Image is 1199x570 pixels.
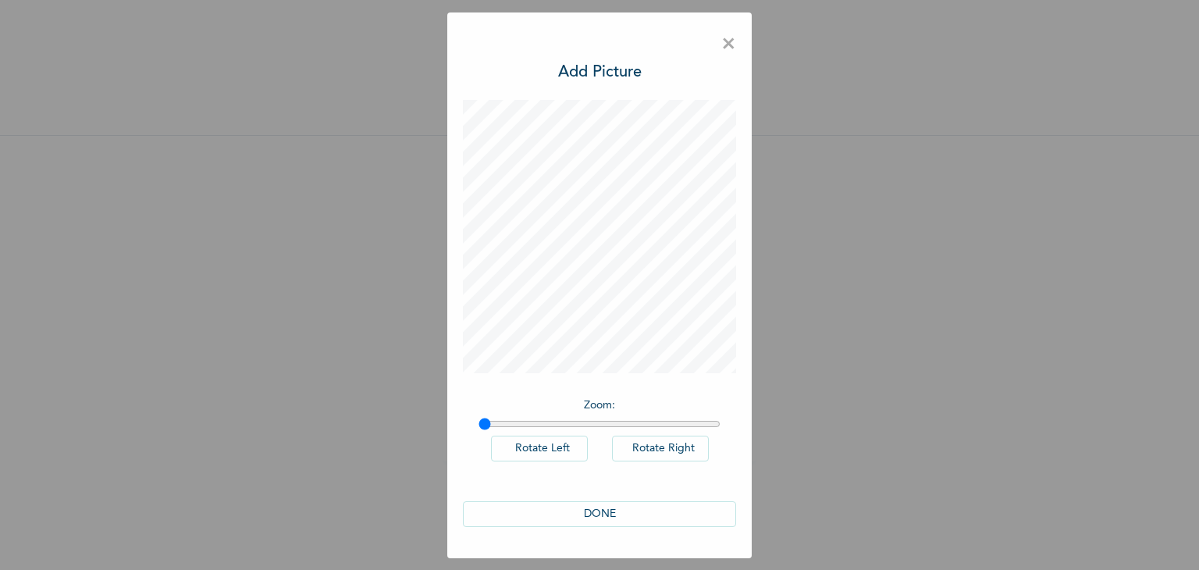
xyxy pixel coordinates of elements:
h3: Add Picture [558,61,642,84]
span: Please add a recent Passport Photograph [459,287,740,350]
button: Rotate Right [612,436,709,461]
p: Zoom : [479,397,720,414]
button: DONE [463,501,736,527]
button: Rotate Left [491,436,588,461]
span: × [721,28,736,61]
